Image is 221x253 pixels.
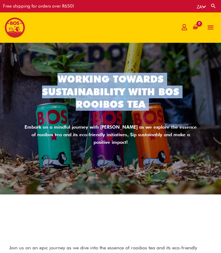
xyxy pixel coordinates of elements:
img: BOS logo finals-200px [5,17,25,38]
div: Free shipping for orders over R650! [3,4,74,8]
a: Search button [210,3,216,9]
h2: Working Towards Sustainability With BOS Rooibos Tea [23,73,198,111]
a: View Shopping Cart, empty [192,24,198,30]
div: Embark on a mindful journey with [PERSON_NAME] as we explore the essence of rooibos tea and its e... [23,123,198,146]
a: ZA [197,4,206,10]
